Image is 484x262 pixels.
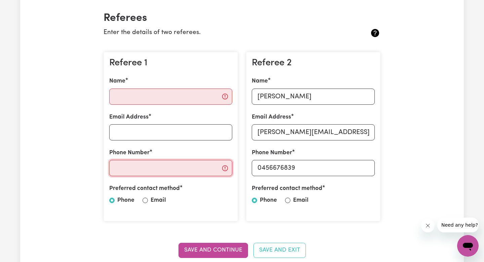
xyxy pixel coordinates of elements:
label: Preferred contact method [252,184,322,193]
label: Phone [260,196,277,205]
label: Name [252,77,268,86]
label: Preferred contact method [109,184,180,193]
iframe: Close message [421,219,435,232]
h3: Referee 2 [252,58,375,69]
h2: Referees [104,12,380,25]
label: Email [151,196,166,205]
label: Phone [117,196,134,205]
label: Phone Number [252,149,292,157]
iframe: Message from company [437,218,479,232]
button: Save and Exit [253,243,306,258]
p: Enter the details of two referees. [104,28,334,38]
h3: Referee 1 [109,58,232,69]
label: Email Address [252,113,291,122]
label: Name [109,77,125,86]
label: Email Address [109,113,149,122]
iframe: Button to launch messaging window [457,235,479,257]
button: Save and Continue [178,243,248,258]
label: Email [293,196,309,205]
label: Phone Number [109,149,150,157]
